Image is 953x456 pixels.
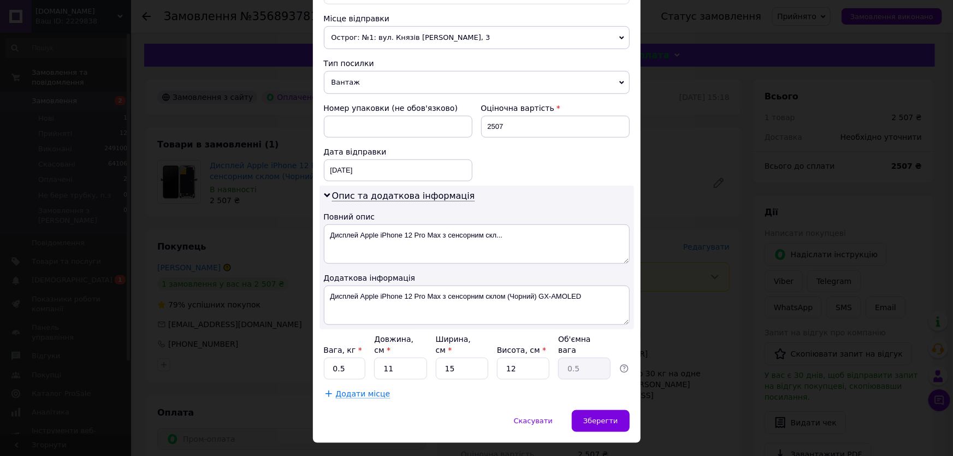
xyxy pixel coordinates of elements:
div: Номер упаковки (не обов'язково) [324,103,472,114]
textarea: Дисплей Apple iPhone 12 Pro Max з сенсорним скл... [324,224,630,264]
textarea: Дисплей Apple iPhone 12 Pro Max з сенсорним склом (Чорний) GX-AMOLED [324,286,630,325]
div: Повний опис [324,211,630,222]
span: Додати місце [336,389,390,399]
div: Додаткова інформація [324,273,630,283]
span: Скасувати [514,417,553,425]
span: Вантаж [324,71,630,94]
label: Ширина, см [436,335,471,354]
div: Дата відправки [324,146,472,157]
label: Висота, см [497,346,546,354]
div: Об'ємна вага [558,334,611,356]
label: Вага, кг [324,346,362,354]
span: Тип посилки [324,59,374,68]
span: Опис та додаткова інформація [332,191,475,202]
span: Місце відправки [324,14,390,23]
span: Зберегти [583,417,618,425]
label: Довжина, см [374,335,413,354]
div: Оціночна вартість [481,103,630,114]
span: Острог: №1: вул. Князів [PERSON_NAME], 3 [324,26,630,49]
